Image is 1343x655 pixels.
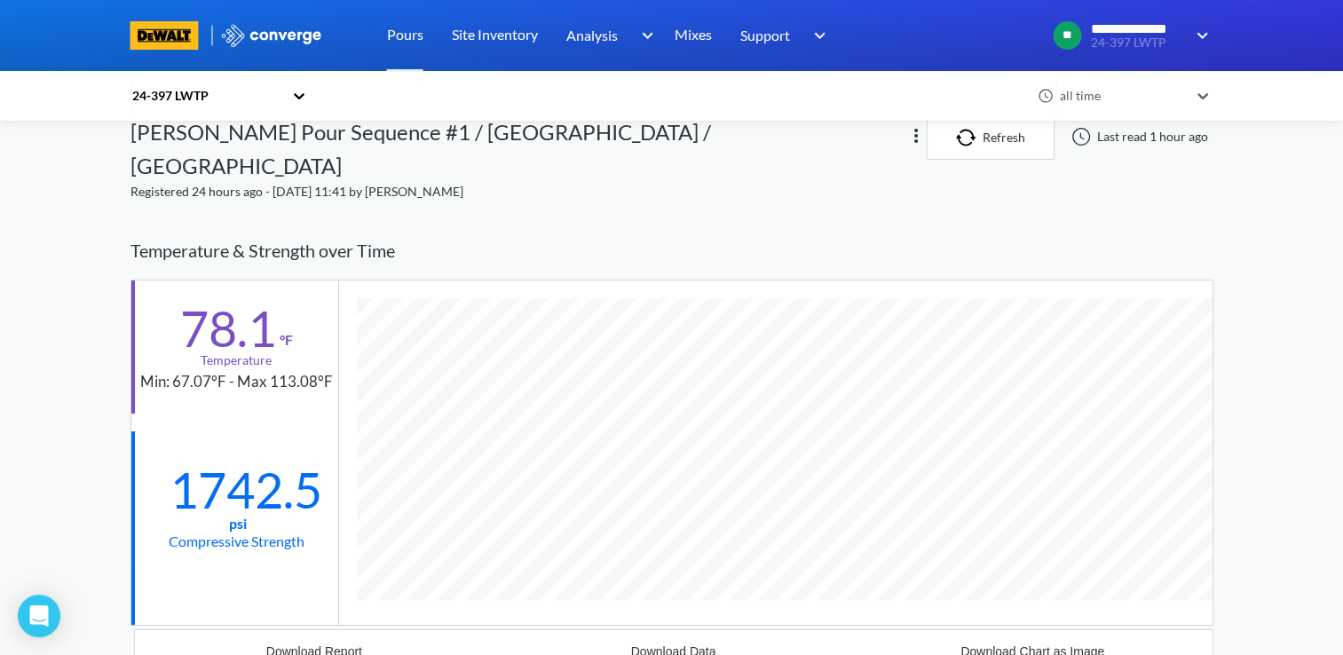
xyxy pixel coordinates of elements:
div: 1742.5 [170,468,303,512]
a: branding logo [130,21,220,50]
div: [PERSON_NAME] Pour Sequence #1 / [GEOGRAPHIC_DATA] / [GEOGRAPHIC_DATA] [130,115,906,182]
div: Open Intercom Messenger [18,595,60,637]
img: downArrow.svg [802,25,831,46]
img: branding logo [130,21,199,50]
div: Min: 67.07°F - Max 113.08°F [140,370,333,394]
div: Compressive Strength [169,530,304,552]
img: icon-clock.svg [1038,88,1054,104]
span: Analysis [566,24,618,46]
span: Registered 24 hours ago - [DATE] 11:41 by [PERSON_NAME] [130,184,463,199]
img: downArrow.svg [1185,25,1213,46]
img: icon-refresh.svg [956,129,983,146]
div: all time [1055,86,1189,106]
div: Temperature [201,351,272,370]
img: more.svg [905,125,927,146]
span: 24-397 LWTP [1091,36,1185,50]
div: Temperature & Strength over Time [130,223,1213,279]
div: 24-397 LWTP [130,86,283,106]
img: downArrow.svg [630,25,659,46]
button: Refresh [927,115,1055,160]
span: Support [740,24,790,46]
div: 78.1 [180,306,276,351]
img: logo_ewhite.svg [220,24,323,47]
div: Last read 1 hour ago [1062,126,1213,147]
